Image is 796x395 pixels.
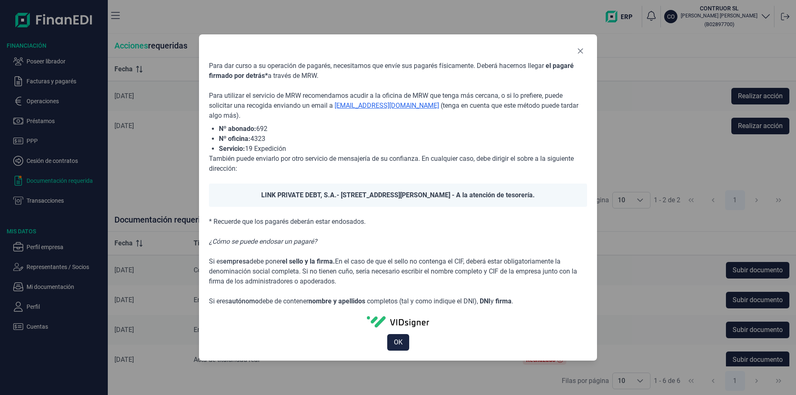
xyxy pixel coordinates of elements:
[209,296,587,306] p: Si eres debe de contener completos (tal y como indique el DNI), y .
[209,184,587,207] div: - [STREET_ADDRESS][PERSON_NAME] - A la atención de tesorería.
[495,297,512,305] span: firma
[209,237,587,247] p: ¿Cómo se puede endosar un pagaré?
[209,154,587,174] p: También puede enviarlo por otro servicio de mensajería de su confianza. En cualquier caso, debe d...
[219,144,587,154] li: 19 Expedición
[223,257,250,265] span: empresa
[367,316,429,327] img: vidSignerLogo
[335,102,439,109] a: [EMAIL_ADDRESS][DOMAIN_NAME]
[480,297,490,305] span: DNI
[209,257,587,286] p: Si es debe poner En el caso de que el sello no contenga el CIF, deberá estar obligatoriamente la ...
[308,297,365,305] span: nombre y apellidos
[209,61,587,81] p: Para dar curso a su operación de pagarés, necesitamos que envíe sus pagarés físicamente. Deberá h...
[209,217,587,227] p: * Recuerde que los pagarés deberán estar endosados.
[219,124,587,134] li: 692
[219,134,587,144] li: 4323
[219,145,245,153] span: Servicio:
[219,135,250,143] span: Nº oficina:
[209,91,587,121] p: Para utilizar el servicio de MRW recomendamos acudir a la oficina de MRW que tenga más cercana, o...
[387,334,409,351] button: OK
[261,191,337,199] span: LINK PRIVATE DEBT, S.A.
[574,44,587,58] button: Close
[228,297,259,305] span: autónomo
[219,125,256,133] span: Nº abonado:
[394,337,403,347] span: OK
[282,257,335,265] span: el sello y la firma.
